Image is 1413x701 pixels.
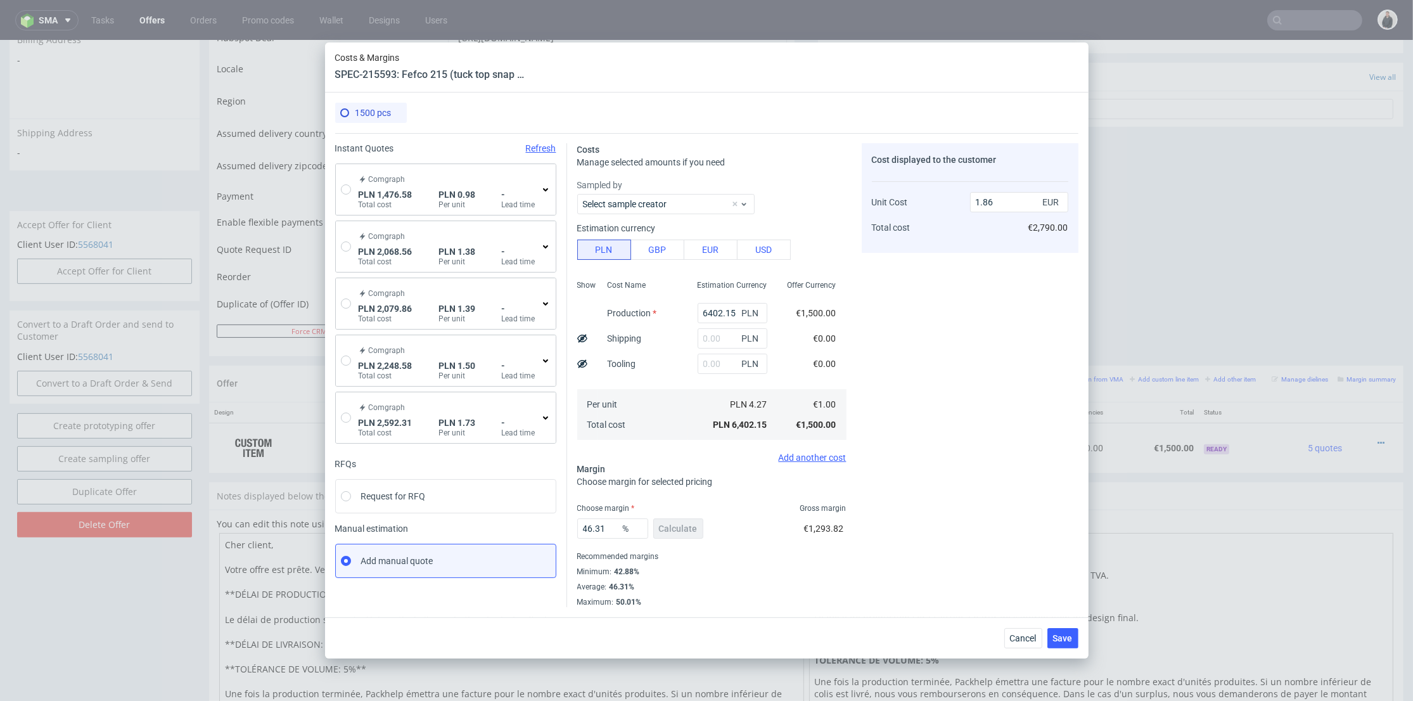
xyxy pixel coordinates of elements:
div: Shipping Address [10,78,200,106]
span: Cost displayed to the customer [872,155,997,165]
div: Notes displayed below the Offer [209,442,1403,470]
button: Accept Offer for Client [17,218,192,243]
td: 1500 [809,382,864,432]
span: Manual estimation [335,524,556,534]
span: Cancel [1010,634,1037,643]
label: Per unit [438,314,475,324]
label: Total cost [359,428,412,438]
td: Assumed delivery country [217,80,445,113]
span: - [17,13,192,26]
span: Refresh [526,143,556,153]
span: Estimation Currency [698,280,767,290]
div: Minimum : [577,564,847,579]
small: Margin summary [1338,335,1396,342]
span: % [620,520,646,537]
span: PLN 2,079.86 [359,304,412,314]
td: Assumed delivery zipcode [217,113,445,145]
span: Save [1053,634,1073,643]
span: Gross margin [800,503,847,513]
label: Total cost [359,257,412,267]
td: Duplicate of (Offer ID) [217,253,445,283]
span: - [502,361,535,371]
p: Client User ID: [17,310,192,323]
small: Add line item from VMA [1046,335,1123,342]
small: Add custom line item [1130,335,1199,342]
span: Comgraph [369,231,406,241]
td: €1,500.00 [1109,382,1199,432]
strong: 769301 [361,402,391,413]
a: Duplicate Offer [17,439,192,464]
span: SPEC- 215593 [585,390,632,401]
label: Total cost [359,371,412,381]
div: Add another cost [577,453,847,463]
a: 5568041 [78,198,113,210]
button: USD [737,240,791,260]
label: Lead time [502,428,535,438]
p: Client User ID: [17,198,192,210]
div: Recommended margins [577,549,847,564]
th: Unit Price [864,362,928,383]
label: Total cost [359,200,412,210]
span: - [502,418,535,428]
span: Cost Name [608,280,646,290]
span: €1,500.00 [796,420,836,430]
label: Select sample creator [583,199,667,209]
label: Choose margin [577,504,635,513]
span: PLN 1.73 [438,418,475,428]
th: Status [1199,362,1267,383]
a: Create prototyping offer [17,373,192,398]
span: PLN 4.27 [731,399,767,409]
span: 1500 pcs [355,108,392,118]
th: Total [1109,362,1199,383]
span: Margin [577,464,606,474]
span: Source: [433,416,483,425]
label: Per unit [438,257,475,267]
span: PLN 2,248.58 [359,361,412,371]
span: - [17,106,192,119]
input: Only numbers [457,255,778,273]
span: PLN 2,592.31 [359,418,412,428]
div: RFQs [335,459,556,469]
td: €0.00 [1018,382,1109,432]
small: Add other item [1205,335,1256,342]
a: View all [1369,31,1396,42]
span: PLN 0.98 [438,190,475,200]
span: PLN 2,068.56 [359,247,412,257]
label: Per unit [438,371,475,381]
td: Payment [217,145,445,174]
span: Comgraph [369,288,406,299]
span: Choose margin for selected pricing [577,477,713,487]
th: Dependencies [1018,362,1109,383]
div: 50.01% [614,597,642,607]
input: 0.00 [698,354,767,374]
button: PLN [577,240,631,260]
th: Quant. [809,362,864,383]
div: Average : [577,579,847,595]
div: 42.88% [612,567,640,577]
span: PLN 6,402.15 [713,420,767,430]
td: €1.00 [864,382,928,432]
button: Cancel [1004,628,1042,648]
span: PLN [739,304,765,322]
span: €0.00 [814,333,836,344]
span: PLN 1.38 [438,247,475,257]
span: Unit Cost [872,197,908,207]
input: 0.00 [577,518,648,539]
td: €1,500.00 [928,382,1019,432]
div: Instant Quotes [335,143,556,153]
span: Offer [217,338,238,348]
span: PLN [739,330,765,347]
span: Request for RFQ [361,490,426,503]
span: Tasks [826,30,849,42]
span: Ready [1204,404,1229,414]
button: EUR [684,240,738,260]
label: Lead time [502,257,535,267]
label: Shipping [608,333,642,344]
div: Boxesflow • Custom [433,388,804,427]
img: Hokodo [328,177,338,188]
span: Fefco 215 (tuck top snap lock bottom) [433,389,584,401]
span: Per unit [587,399,618,409]
label: Tooling [608,359,636,369]
a: Create sampling offer [17,406,192,431]
input: Delete Offer [17,472,192,497]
